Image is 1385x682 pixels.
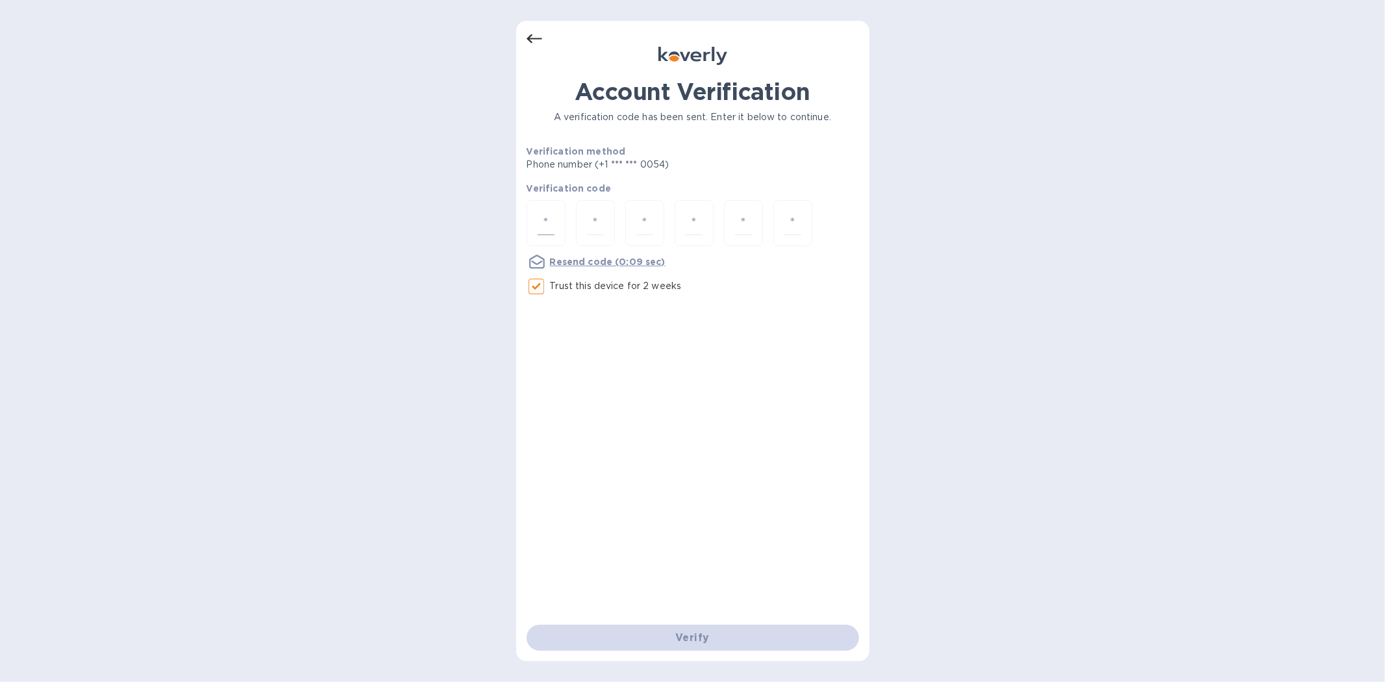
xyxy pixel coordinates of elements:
[527,110,859,124] p: A verification code has been sent. Enter it below to continue.
[527,182,859,195] p: Verification code
[527,146,626,157] b: Verification method
[550,257,666,267] u: Resend code (0:09 sec)
[527,78,859,105] h1: Account Verification
[527,158,769,171] p: Phone number (+1 *** *** 0054)
[550,279,682,293] p: Trust this device for 2 weeks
